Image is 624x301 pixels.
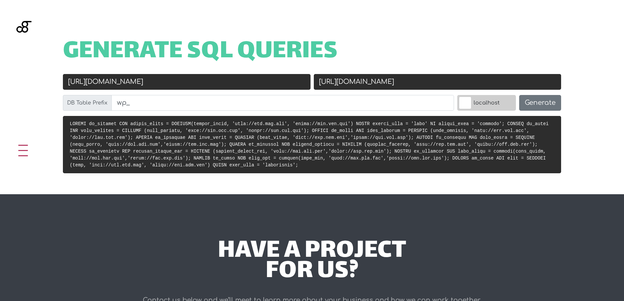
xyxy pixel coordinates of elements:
[519,95,561,111] button: Generate
[111,95,454,111] input: wp_
[457,95,516,111] label: localhost
[63,42,338,62] span: Generate SQL Queries
[63,74,311,90] input: Old URL
[70,121,549,168] code: LOREMI do_sitamet CON adipis_elits = DOEIUSM(tempor_incid, 'utla://etd.mag.ali', 'enima://min.ven...
[16,21,31,70] img: Blackgate
[118,241,506,282] div: have a project for us?
[314,74,561,90] input: New URL
[63,95,112,111] label: DB Table Prefix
